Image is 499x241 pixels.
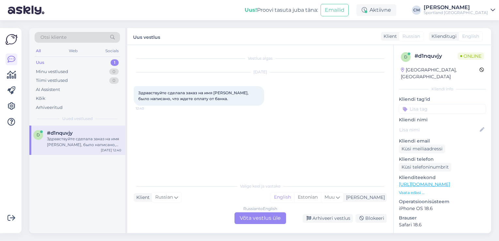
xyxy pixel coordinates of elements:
div: Socials [104,47,120,55]
div: Sportland [GEOGRAPHIC_DATA] [424,10,488,15]
div: 0 [109,68,119,75]
label: Uus vestlus [133,32,160,41]
div: Arhiveeritud [36,104,63,111]
span: #d1nquvjy [47,130,73,136]
div: All [35,47,42,55]
div: 1 [111,59,119,66]
span: d [37,132,40,137]
div: [GEOGRAPHIC_DATA], [GEOGRAPHIC_DATA] [401,67,479,80]
div: Tiimi vestlused [36,77,68,84]
a: [URL][DOMAIN_NAME] [399,181,450,187]
div: Küsi telefoninumbrit [399,163,451,172]
div: CM [412,6,421,15]
div: Võta vestlus üle [234,212,286,224]
div: 0 [109,77,119,84]
span: Muu [325,194,335,200]
div: English [271,192,294,202]
span: Online [458,53,484,60]
div: [PERSON_NAME] [424,5,488,10]
p: Operatsioonisüsteem [399,198,486,205]
div: Proovi tasuta juba täna: [245,6,318,14]
b: Uus! [245,7,257,13]
div: Küsi meiliaadressi [399,144,445,153]
p: Kliendi email [399,138,486,144]
div: Web [68,47,79,55]
div: Russian to English [243,206,277,212]
span: English [462,33,479,40]
div: Kõik [36,95,45,102]
span: Здравствуйте сделала заказ на имя [PERSON_NAME], было написано, что ждете оплату от банка. [138,90,249,101]
div: [DATE] [134,69,387,75]
p: Klienditeekond [399,174,486,181]
span: Otsi kliente [40,34,67,41]
div: AI Assistent [36,86,60,93]
div: Kliendi info [399,86,486,92]
div: Klienditugi [429,33,457,40]
div: Blokeeri [355,214,387,223]
span: Russian [155,194,173,201]
div: [PERSON_NAME] [343,194,385,201]
a: [PERSON_NAME]Sportland [GEOGRAPHIC_DATA] [424,5,495,15]
div: # d1nquvjy [415,52,458,60]
img: Askly Logo [5,33,18,46]
input: Lisa tag [399,104,486,114]
div: Minu vestlused [36,68,68,75]
div: Aktiivne [356,4,396,16]
div: Arhiveeri vestlus [303,214,353,223]
div: Valige keel ja vastake [134,183,387,189]
p: Vaata edasi ... [399,190,486,196]
span: 12:40 [136,106,160,111]
p: Kliendi nimi [399,116,486,123]
span: Russian [402,33,420,40]
div: Estonian [294,192,321,202]
p: Kliendi telefon [399,156,486,163]
div: Klient [134,194,150,201]
span: d [404,54,407,59]
p: Safari 18.6 [399,221,486,228]
p: iPhone OS 18.6 [399,205,486,212]
div: Klient [381,33,397,40]
span: Uued vestlused [62,116,93,122]
div: [DATE] 12:40 [101,148,121,153]
div: Uus [36,59,44,66]
p: Kliendi tag'id [399,96,486,103]
input: Lisa nimi [399,126,478,133]
div: Vestlus algas [134,55,387,61]
p: Brauser [399,215,486,221]
button: Emailid [321,4,349,16]
div: Здравствуйте сделала заказ на имя [PERSON_NAME], было написано, что ждете оплату от банка. [47,136,121,148]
